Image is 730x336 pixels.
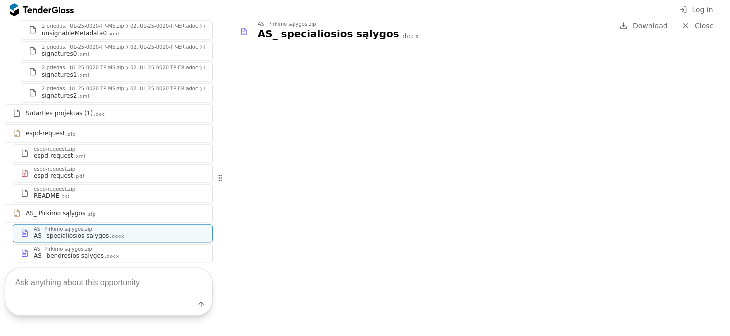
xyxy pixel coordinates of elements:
div: README [34,192,59,200]
div: .docx [110,234,124,240]
span: Close [695,22,714,30]
a: espd-request.zipREADME.txt [13,185,213,203]
a: espd-request.zip [5,125,213,143]
div: .txt [60,194,70,200]
div: .xml [78,52,89,58]
div: .zip [66,132,76,138]
a: AS_ Pirkimo sąlygos.zip [5,205,213,223]
div: 02. UL-25-0020-TP-ER.adoc [130,66,198,71]
div: espd-request.zip [34,167,75,172]
div: metadata [204,24,228,29]
div: signatures0 [42,50,77,58]
div: .pdf [74,174,85,180]
div: 02. UL-25-0020-TP-ER.adoc [130,87,198,92]
div: .xml [74,154,86,160]
div: .docx [400,32,419,41]
a: espd-request.zipespd-request.pdf [13,165,213,183]
div: AS_ Pirkimo sąlygos.zip [258,22,316,27]
span: Download [633,22,668,30]
div: META-INF/signatures [204,87,255,92]
a: Download [617,20,671,32]
div: espd-request [34,152,73,160]
div: 2 priedas. UL-25-0020-TP-MS.zip [42,24,124,29]
button: Log in [676,4,716,16]
div: 02. UL-25-0020-TP-ER.adoc [130,24,198,29]
div: 2 priedas. UL-25-0020-TP-MS.zip [42,45,124,50]
div: espd-request [34,172,73,180]
div: AS_ specialiosios sąlygos [34,232,109,240]
div: .zip [86,212,96,218]
div: META-INF/signatures [204,66,255,71]
div: Sutarties projektas (1) [26,110,93,118]
a: 2 priedas. UL-25-0020-TP-MS.zip02. UL-25-0020-TP-ER.adocMETA-INF/signaturessignatures2.xml [21,84,213,103]
div: AS_ Pirkimo sąlygos [26,210,85,218]
a: 2 priedas. UL-25-0020-TP-MS.zip02. UL-25-0020-TP-ER.adocMETA-INF/signaturessignatures0.xml [21,42,213,61]
div: espd-request [26,130,65,138]
div: .doc [94,112,105,118]
div: 02. UL-25-0020-TP-ER.adoc [130,45,198,50]
div: espd-request.zip [34,187,75,192]
div: .xml [78,94,89,100]
a: Sutarties projektas (1).doc [5,105,213,123]
div: 2 priedas. UL-25-0020-TP-MS.zip [42,66,124,71]
div: unsignableMetadata0 [42,29,107,37]
a: Close [676,20,720,32]
a: AS_ Pirkimo sąlygos.zipAS_ bendrosios sąlygos.docx [13,245,213,263]
div: signatures2 [42,92,77,100]
a: 2 priedas. UL-25-0020-TP-MS.zip02. UL-25-0020-TP-ER.adocmetadataunsignableMetadata0.xml [21,21,213,40]
div: .xml [78,73,89,79]
a: AS_ Pirkimo sąlygos.zipAS_ specialiosios sąlygos.docx [13,225,213,243]
div: espd-request.zip [34,147,75,152]
div: AS_ Pirkimo sąlygos.zip [34,227,92,232]
div: 2 priedas. UL-25-0020-TP-MS.zip [42,87,124,92]
a: 2 priedas. UL-25-0020-TP-MS.zip02. UL-25-0020-TP-ER.adocMETA-INF/signaturessignatures1.xml [21,63,213,82]
div: .xml [108,31,119,37]
div: signatures1 [42,71,77,79]
span: Log in [692,6,713,14]
a: espd-request.zipespd-request.xml [13,145,213,163]
div: META-INF/signatures [204,45,255,50]
div: AS_ specialiosios sąlygos [258,27,399,41]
